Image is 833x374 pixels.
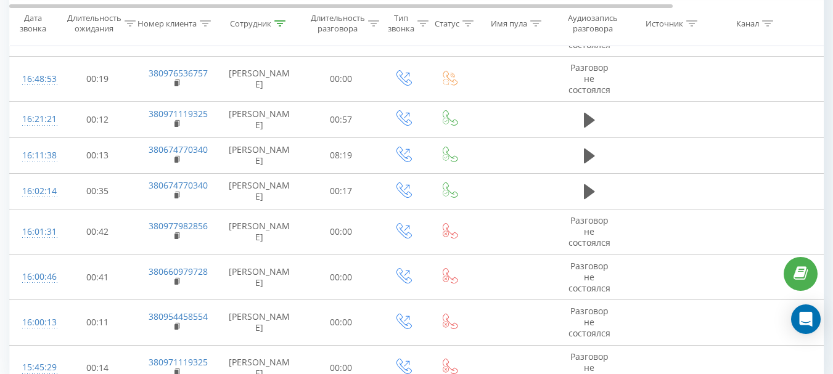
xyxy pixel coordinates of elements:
span: Разговор не состоялся [568,260,610,294]
span: Разговор не состоялся [568,62,610,96]
td: [PERSON_NAME] [216,254,303,300]
td: 08:19 [303,137,380,173]
td: 00:00 [303,209,380,254]
div: Аудиозапись разговора [563,13,623,34]
td: 00:11 [59,300,136,346]
div: Тип звонка [388,13,414,34]
a: 380977982856 [149,220,208,232]
div: Сотрудник [230,18,271,28]
td: [PERSON_NAME] [216,137,303,173]
span: Разговор не состоялся [568,214,610,248]
td: [PERSON_NAME] [216,300,303,346]
div: 16:01:31 [22,220,47,244]
div: Статус [435,18,459,28]
span: Разговор не состоялся [568,16,610,50]
td: 00:13 [59,137,136,173]
div: Длительность разговора [311,13,365,34]
span: Разговор не состоялся [568,305,610,339]
div: Источник [646,18,683,28]
td: 00:42 [59,209,136,254]
div: Канал [736,18,759,28]
a: 380660979728 [149,266,208,277]
td: 00:00 [303,56,380,102]
td: 00:57 [303,102,380,137]
div: 16:00:13 [22,311,47,335]
div: Дата звонка [10,13,55,34]
div: Длительность ожидания [67,13,121,34]
td: 00:00 [303,300,380,346]
td: 00:41 [59,254,136,300]
div: 16:02:14 [22,179,47,203]
div: 16:21:21 [22,107,47,131]
div: 16:48:53 [22,67,47,91]
a: 380971119325 [149,356,208,368]
td: 00:12 [59,102,136,137]
a: 380674770340 [149,144,208,155]
td: 00:19 [59,56,136,102]
td: [PERSON_NAME] [216,102,303,137]
a: 380674770340 [149,179,208,191]
td: [PERSON_NAME] [216,209,303,254]
td: 00:17 [303,173,380,209]
td: [PERSON_NAME] [216,56,303,102]
div: Номер клиента [137,18,197,28]
div: Имя пула [491,18,527,28]
div: 16:11:38 [22,144,47,168]
a: 380971119325 [149,108,208,120]
a: 380976536757 [149,67,208,79]
div: 16:00:46 [22,265,47,289]
td: 00:35 [59,173,136,209]
td: 00:00 [303,254,380,300]
td: [PERSON_NAME] [216,173,303,209]
a: 380954458554 [149,311,208,322]
div: Open Intercom Messenger [791,304,821,334]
